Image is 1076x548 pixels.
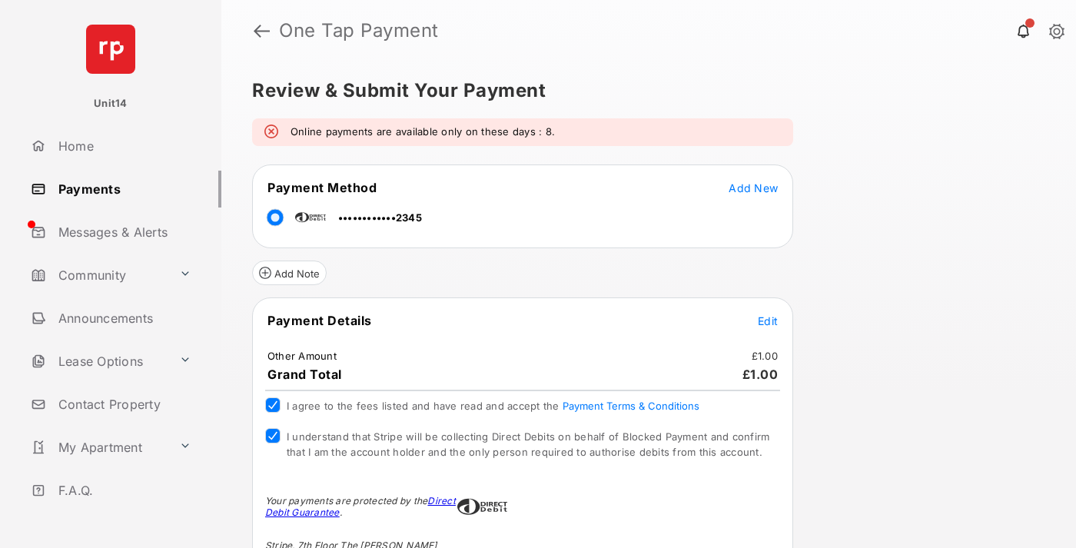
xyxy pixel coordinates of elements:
[338,211,422,224] span: ••••••••••••2345
[563,400,699,412] button: I agree to the fees listed and have read and accept the
[86,25,135,74] img: svg+xml;base64,PHN2ZyB4bWxucz0iaHR0cDovL3d3dy53My5vcmcvMjAwMC9zdmciIHdpZHRoPSI2NCIgaGVpZ2h0PSI2NC...
[94,96,128,111] p: Unit14
[279,22,439,40] strong: One Tap Payment
[25,429,173,466] a: My Apartment
[25,128,221,164] a: Home
[25,343,173,380] a: Lease Options
[25,257,173,294] a: Community
[252,81,1033,100] h5: Review & Submit Your Payment
[25,472,221,509] a: F.A.Q.
[758,314,778,327] span: Edit
[267,349,337,363] td: Other Amount
[265,495,456,518] a: Direct Debit Guarantee
[758,313,778,328] button: Edit
[287,400,699,412] span: I agree to the fees listed and have read and accept the
[267,180,377,195] span: Payment Method
[729,181,778,194] span: Add New
[25,300,221,337] a: Announcements
[742,367,779,382] span: £1.00
[751,349,779,363] td: £1.00
[729,180,778,195] button: Add New
[25,214,221,251] a: Messages & Alerts
[25,386,221,423] a: Contact Property
[291,125,555,140] em: Online payments are available only on these days : 8.
[25,171,221,208] a: Payments
[252,261,327,285] button: Add Note
[267,367,342,382] span: Grand Total
[265,495,457,518] div: Your payments are protected by the .
[267,313,372,328] span: Payment Details
[287,430,769,458] span: I understand that Stripe will be collecting Direct Debits on behalf of Blocked Payment and confir...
